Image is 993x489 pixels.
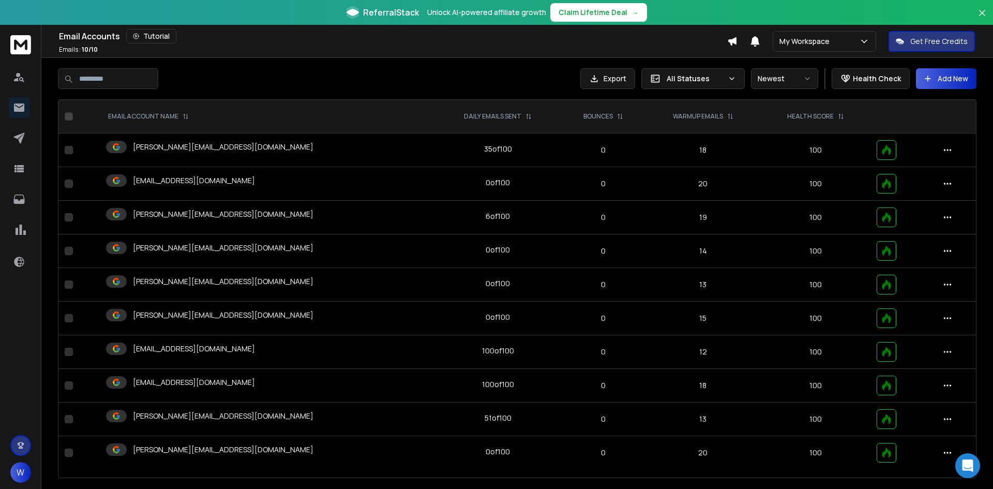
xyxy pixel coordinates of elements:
[567,313,639,323] p: 0
[133,444,313,455] p: [PERSON_NAME][EMAIL_ADDRESS][DOMAIN_NAME]
[486,278,510,289] div: 0 of 100
[631,7,639,18] span: →
[133,175,255,186] p: [EMAIL_ADDRESS][DOMAIN_NAME]
[955,453,980,478] div: Open Intercom Messenger
[427,7,546,18] p: Unlock AI-powered affiliate growth
[853,73,901,84] p: Health Check
[761,134,870,167] td: 100
[567,414,639,424] p: 0
[761,234,870,268] td: 100
[10,462,31,483] button: W
[482,379,514,390] div: 100 of 100
[832,68,910,89] button: Health Check
[133,344,255,354] p: [EMAIL_ADDRESS][DOMAIN_NAME]
[567,279,639,290] p: 0
[761,302,870,335] td: 100
[761,369,870,403] td: 100
[482,346,514,356] div: 100 of 100
[975,6,989,31] button: Close banner
[486,312,510,322] div: 0 of 100
[486,177,510,188] div: 0 of 100
[751,68,818,89] button: Newest
[916,68,976,89] button: Add New
[133,243,313,253] p: [PERSON_NAME][EMAIL_ADDRESS][DOMAIN_NAME]
[645,234,761,268] td: 14
[761,403,870,436] td: 100
[645,201,761,234] td: 19
[645,302,761,335] td: 15
[667,73,724,84] p: All Statuses
[580,68,635,89] button: Export
[761,201,870,234] td: 100
[133,276,313,287] p: [PERSON_NAME][EMAIL_ADDRESS][DOMAIN_NAME]
[567,246,639,256] p: 0
[761,335,870,369] td: 100
[583,112,613,121] p: BOUNCES
[82,45,98,54] span: 10 / 10
[567,212,639,223] p: 0
[133,411,313,421] p: [PERSON_NAME][EMAIL_ADDRESS][DOMAIN_NAME]
[485,413,511,423] div: 51 of 100
[59,46,98,54] p: Emails :
[645,335,761,369] td: 12
[567,145,639,155] p: 0
[645,167,761,201] td: 20
[464,112,521,121] p: DAILY EMAILS SENT
[645,369,761,403] td: 18
[486,447,510,457] div: 0 of 100
[645,268,761,302] td: 13
[567,347,639,357] p: 0
[645,134,761,167] td: 18
[550,3,647,22] button: Claim Lifetime Deal→
[567,179,639,189] p: 0
[126,29,176,43] button: Tutorial
[108,112,189,121] div: EMAIL ACCOUNT NAME
[761,167,870,201] td: 100
[761,436,870,470] td: 100
[133,142,313,152] p: [PERSON_NAME][EMAIL_ADDRESS][DOMAIN_NAME]
[133,377,255,388] p: [EMAIL_ADDRESS][DOMAIN_NAME]
[645,403,761,436] td: 13
[779,36,834,47] p: My Workspace
[59,29,727,43] div: Email Accounts
[567,448,639,458] p: 0
[787,112,834,121] p: HEALTH SCORE
[363,6,419,19] span: ReferralStack
[645,436,761,470] td: 20
[761,268,870,302] td: 100
[486,211,510,221] div: 6 of 100
[133,310,313,320] p: [PERSON_NAME][EMAIL_ADDRESS][DOMAIN_NAME]
[673,112,723,121] p: WARMUP EMAILS
[567,380,639,391] p: 0
[910,36,968,47] p: Get Free Credits
[484,144,512,154] div: 35 of 100
[889,31,975,52] button: Get Free Credits
[133,209,313,219] p: [PERSON_NAME][EMAIL_ADDRESS][DOMAIN_NAME]
[486,245,510,255] div: 0 of 100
